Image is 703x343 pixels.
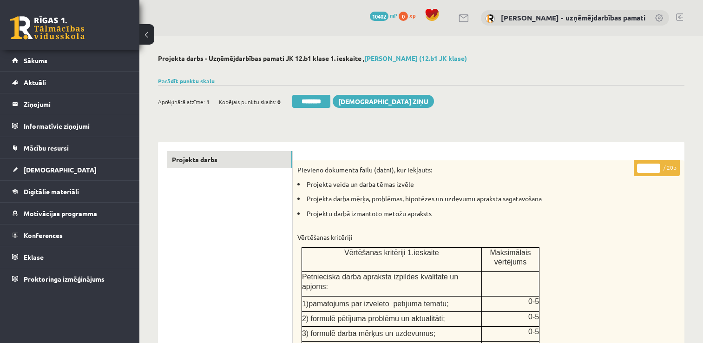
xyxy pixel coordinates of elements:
[307,180,414,188] span: Projekta veida un darba tēmas izvēle
[486,14,495,23] img: Solvita Kozlovska - uzņēmējdarbības pamati
[302,330,435,337] span: 3) formulē darba mērķus un uzdevumus;
[302,315,445,323] span: 2) formulē pētījuma problēmu un aktualitāti;
[24,56,47,65] span: Sākums
[307,194,542,203] span: Projekta darba mērķa, problēmas, hipotēzes un uzdevumu apraksta sagatavošana
[528,328,539,336] span: 0-5
[12,246,128,268] a: Eklase
[12,50,128,71] a: Sākums
[302,273,458,290] span: Pētnieciskā darba apraksta izpildes kvalitāte un apjoms:
[12,181,128,202] a: Digitālie materiāli
[344,249,439,257] span: Vērtēšanas kritēriji 1.ieskaite
[12,115,128,137] a: Informatīvie ziņojumi
[399,12,420,19] a: 0 xp
[12,203,128,224] a: Motivācijas programma
[277,95,281,109] span: 0
[167,151,292,168] a: Projekta darbs
[24,165,97,174] span: [DEMOGRAPHIC_DATA]
[12,72,128,93] a: Aktuāli
[364,54,467,62] a: [PERSON_NAME] (12.b1 JK klase)
[297,209,432,227] span: Projektu darbā izmantoto metožu apraksts
[206,95,210,109] span: 1
[24,187,79,196] span: Digitālie materiāli
[528,313,539,321] span: 0-5
[158,54,684,62] h2: Projekta darbs - Uzņēmējdarbības pamati JK 12.b1 klase 1. ieskaite ,
[10,16,85,40] a: Rīgas 1. Tālmācības vidusskola
[297,165,432,174] span: Pievieno dokumenta failu (datni), kur iekļauts:
[501,13,645,22] a: [PERSON_NAME] - uzņēmējdarbības pamati
[12,268,128,290] a: Proktoringa izmēģinājums
[490,249,531,266] span: Maksimālais vērtējums
[12,137,128,158] a: Mācību resursi
[219,95,276,109] span: Kopējais punktu skaits:
[24,275,105,283] span: Proktoringa izmēģinājums
[302,300,449,308] span: 1)pamatojums par izvēlēto pētījuma tematu;
[158,95,205,109] span: Aprēķinātā atzīme:
[24,209,97,218] span: Motivācijas programma
[12,224,128,246] a: Konferences
[370,12,388,21] span: 10402
[528,297,539,305] span: 0-5
[24,78,46,86] span: Aktuāli
[24,144,69,152] span: Mācību resursi
[409,12,415,19] span: xp
[24,93,128,115] legend: Ziņojumi
[12,159,128,180] a: [DEMOGRAPHIC_DATA]
[24,253,44,261] span: Eklase
[158,77,215,85] a: Parādīt punktu skalu
[390,12,397,19] span: mP
[12,93,128,115] a: Ziņojumi
[24,231,63,239] span: Konferences
[24,115,128,137] legend: Informatīvie ziņojumi
[370,12,397,19] a: 10402 mP
[634,160,680,176] p: / 20p
[399,12,408,21] span: 0
[297,233,353,241] span: Vērtēšanas kritēriji
[333,95,434,108] a: [DEMOGRAPHIC_DATA] ziņu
